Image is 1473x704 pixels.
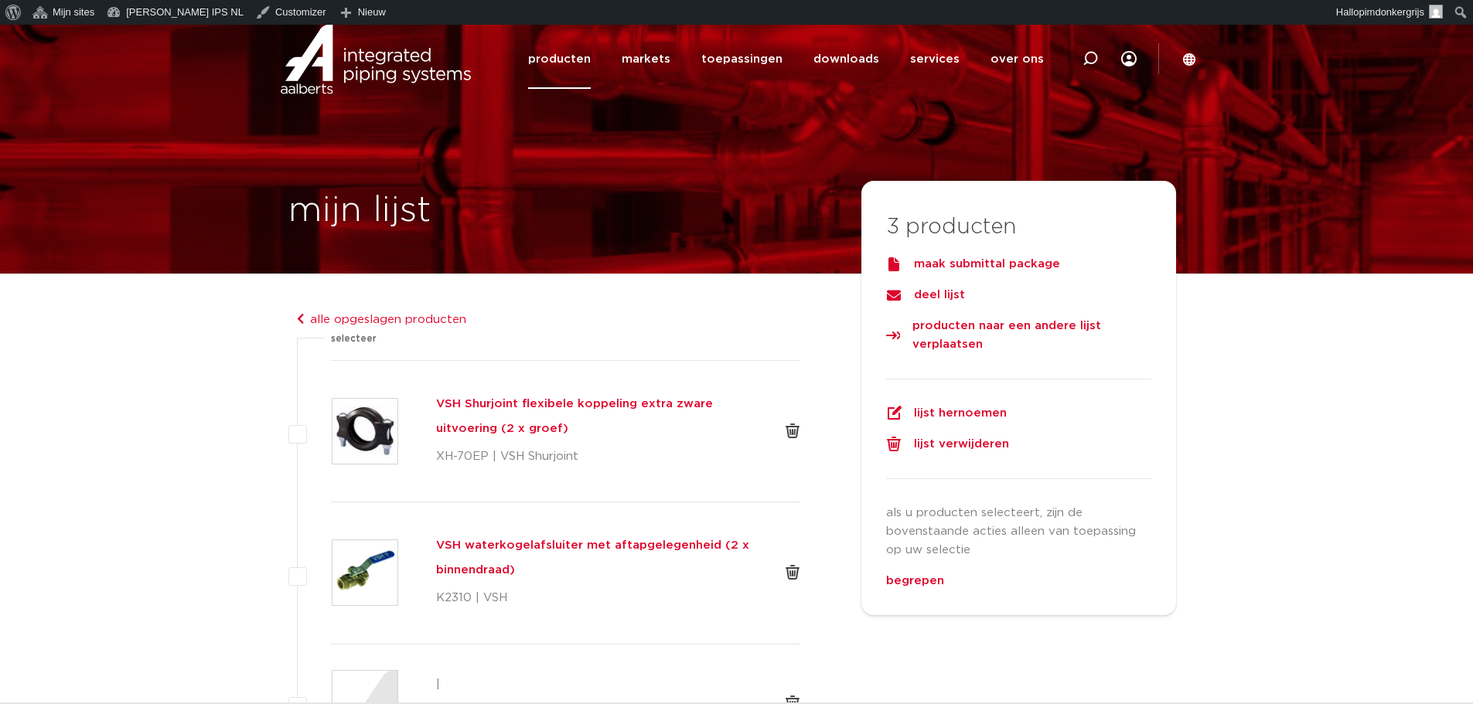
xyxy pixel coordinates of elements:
nav: Menu [1121,27,1137,90]
a: alle opgeslagen producten [297,314,466,325]
img: thumbnail for k2310 [332,540,397,605]
a: begrepen [886,575,944,587]
div: deel lijst [886,286,1152,304]
p: | [436,675,760,694]
a: producten [528,29,591,89]
span: pimdonkergrijs [1359,6,1424,18]
a: markets [622,29,670,89]
a: over ons [991,29,1044,89]
a: VSH waterkogelafsluiter met aftapgelegenheid (2 x binnendraad) [436,533,760,583]
p: XH-70EP | VSH Shurjoint [436,447,760,466]
a: services [910,29,960,89]
p: selecteer [331,329,377,348]
a: VSH Shurjoint flexibele koppeling extra zware uitvoering (2 x groef) [436,392,760,441]
span: 3 [886,216,899,238]
div: lijst verwijderen [886,435,1152,454]
h1: mijn lijst [288,186,431,236]
p: als u producten selecteert, zijn de bovenstaande acties alleen van toepassing op uw selectie [886,504,1152,559]
div: lijst hernoemen [886,404,1152,423]
div: maak submittal package [886,255,1152,274]
a: toepassingen [701,29,783,89]
span: producten [905,216,1016,238]
nav: Menu [528,29,1044,89]
a: downloads [813,29,879,89]
img: thumbnail for xh-70ep [332,399,397,464]
p: K2310 | VSH [436,589,760,607]
div: producten naar een andere lijst verplaatsen [886,317,1152,354]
